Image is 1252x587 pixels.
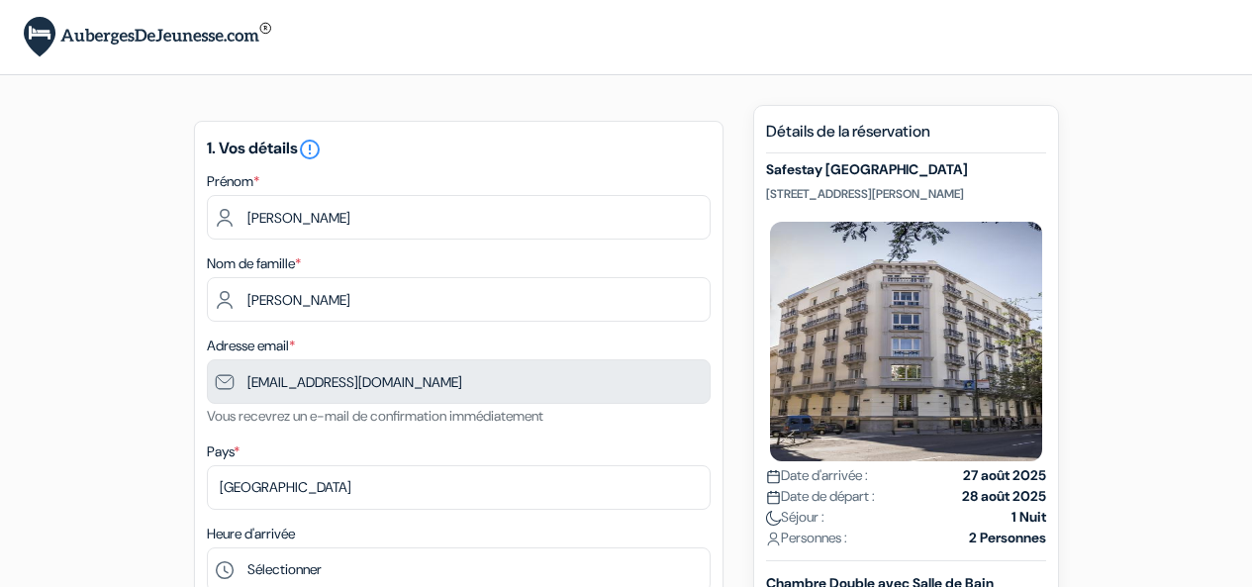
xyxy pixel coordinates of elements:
h5: 1. Vos détails [207,138,711,161]
strong: 28 août 2025 [962,486,1046,507]
strong: 27 août 2025 [963,465,1046,486]
span: Séjour : [766,507,824,528]
img: AubergesDeJeunesse.com [24,17,271,57]
input: Entrez votre prénom [207,195,711,240]
img: calendar.svg [766,469,781,484]
h5: Détails de la réservation [766,122,1046,153]
label: Heure d'arrivée [207,524,295,544]
label: Prénom [207,171,259,192]
i: error_outline [298,138,322,161]
h5: Safestay [GEOGRAPHIC_DATA] [766,161,1046,178]
label: Adresse email [207,336,295,356]
span: Date de départ : [766,486,875,507]
small: Vous recevrez un e-mail de confirmation immédiatement [207,407,543,425]
label: Pays [207,441,240,462]
img: user_icon.svg [766,532,781,546]
label: Nom de famille [207,253,301,274]
span: Personnes : [766,528,847,548]
input: Entrer adresse e-mail [207,359,711,404]
span: Date d'arrivée : [766,465,868,486]
a: error_outline [298,138,322,158]
p: [STREET_ADDRESS][PERSON_NAME] [766,186,1046,202]
img: moon.svg [766,511,781,526]
input: Entrer le nom de famille [207,277,711,322]
strong: 2 Personnes [969,528,1046,548]
strong: 1 Nuit [1011,507,1046,528]
img: calendar.svg [766,490,781,505]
